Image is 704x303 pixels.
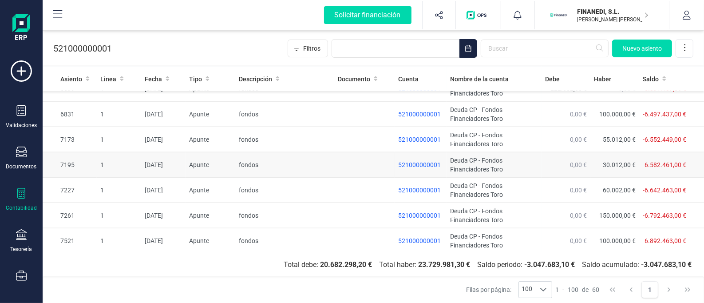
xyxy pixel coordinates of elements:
button: Page 1 [641,281,658,298]
span: 0,00 € [570,237,587,244]
button: Logo de OPS [461,1,495,29]
div: Validaciones [6,122,37,129]
button: Nuevo asiento [612,40,672,57]
span: 150.000,00 € [599,212,636,219]
span: -6.552.449,00 € [643,136,686,143]
span: 521000000001 [398,237,441,244]
td: 7227 [43,178,97,203]
span: -6.497.437,00 € [643,111,686,118]
td: 7261 [43,203,97,228]
span: -6.642.463,00 € [643,187,686,194]
div: Tesorería [11,246,32,253]
span: Linea [100,75,116,84]
td: fondos [235,102,335,127]
td: Apunte [186,102,235,127]
td: 1 [97,127,141,152]
span: 521000000001 [398,136,441,143]
span: Tipo [189,75,202,84]
button: Next Page [660,281,677,298]
span: 0,00 € [570,111,587,118]
button: Choose Date [459,39,477,58]
span: Saldo acumulado: [578,259,695,270]
span: 100 [519,282,535,298]
button: Previous Page [623,281,640,298]
span: Saldo periodo: [474,259,578,270]
span: 521000000001 [398,187,441,194]
b: -3.047.683,10 € [524,260,575,269]
span: Nombre de la cuenta [450,75,509,84]
span: Asiento [60,75,82,84]
td: 7195 [43,152,97,178]
button: FIFINANEDI, S.L.[PERSON_NAME] [PERSON_NAME] [546,1,659,29]
td: [DATE] [141,178,186,203]
td: Apunte [186,178,235,203]
span: 521000000001 [398,111,441,118]
td: Deuda CP - Fondos Financiadores Toro [447,152,542,178]
td: 1 [97,102,141,127]
td: Deuda CP - Fondos Financiadores Toro [447,127,542,152]
div: - [556,285,600,294]
td: fondos [235,178,335,203]
span: Saldo [643,75,659,84]
div: Documentos [6,163,37,170]
span: Documento [338,75,370,84]
b: 20.682.298,20 € [320,260,372,269]
span: 55.012,00 € [603,136,636,143]
button: Filtros [288,40,328,57]
span: -6.892.463,00 € [643,237,686,244]
span: 100 [568,285,579,294]
p: [PERSON_NAME] [PERSON_NAME] [577,16,649,23]
span: 521000000001 [398,212,441,219]
span: 0,00 € [570,136,587,143]
button: First Page [604,281,621,298]
input: Buscar [481,40,609,57]
td: 1 [97,203,141,228]
td: Apunte [186,152,235,178]
span: 0,00 € [570,161,587,168]
td: [DATE] [141,127,186,152]
td: [DATE] [141,228,186,254]
td: Deuda CP - Fondos Financiadores Toro [447,203,542,228]
td: fondos [235,203,335,228]
td: [DATE] [141,152,186,178]
span: Debe [545,75,560,84]
span: Cuenta [398,75,419,84]
td: Apunte [186,228,235,254]
b: 23.729.981,30 € [418,260,470,269]
td: fondos [235,152,335,178]
b: -3.047.683,10 € [641,260,692,269]
td: 7521 [43,228,97,254]
span: 521000000001 [398,161,441,168]
span: 0,00 € [570,187,587,194]
span: -6.792.463,00 € [643,212,686,219]
td: 1 [97,178,141,203]
div: Contabilidad [6,204,37,211]
p: 521000000001 [53,42,112,55]
span: -6.582.461,00 € [643,161,686,168]
span: 60.002,00 € [603,187,636,194]
td: Deuda CP - Fondos Financiadores Toro [447,102,542,127]
button: Solicitar financiación [313,1,422,29]
button: Last Page [679,281,696,298]
td: [DATE] [141,203,186,228]
span: 1 [556,285,559,294]
span: Filtros [303,44,320,53]
img: Logo de OPS [467,11,490,20]
td: 1 [97,152,141,178]
span: Nuevo asiento [622,44,662,53]
div: Filas por página: [466,281,552,298]
span: Haber [594,75,611,84]
td: 1 [97,228,141,254]
span: Total debe: [280,259,376,270]
p: FINANEDI, S.L. [577,7,649,16]
span: Descripción [239,75,272,84]
td: Apunte [186,127,235,152]
td: Apunte [186,203,235,228]
td: 7173 [43,127,97,152]
span: Total haber: [376,259,474,270]
span: 0,00 € [570,212,587,219]
span: 60 [593,285,600,294]
span: Fecha [145,75,162,84]
span: 100.000,00 € [599,111,636,118]
div: Solicitar financiación [324,6,411,24]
